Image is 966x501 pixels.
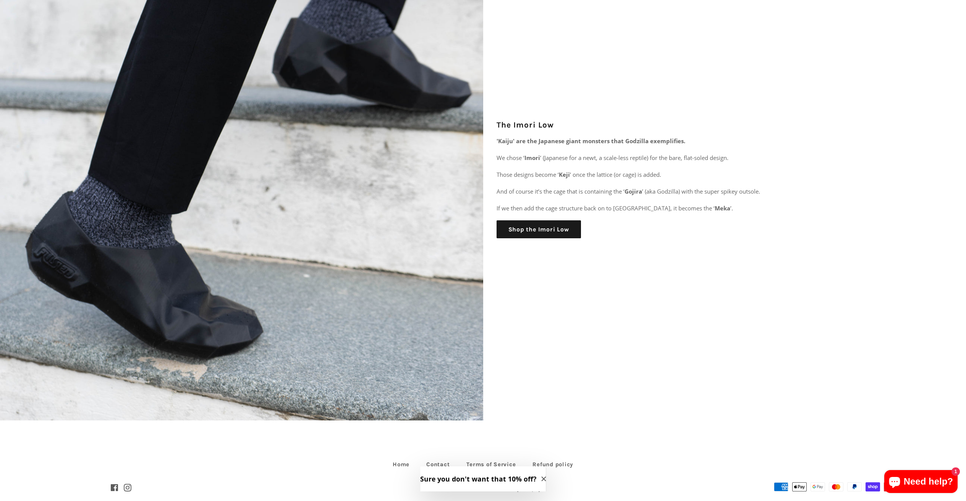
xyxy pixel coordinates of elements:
[419,459,457,470] a: Contact
[497,187,768,196] p: And of course it’s the cage that is containing the ‘ ’ (aka Godzilla) with the super spikey outsole.
[497,204,768,213] p: If we then add the cage structure back on to [GEOGRAPHIC_DATA], it becomes the ‘ ’.
[497,170,768,179] p: Those designs become ‘ ’ once the lattice (or cage) is added.
[715,204,730,212] strong: Meka
[882,470,960,495] inbox-online-store-chat: Shopify online store chat
[625,187,642,195] strong: Gojira
[497,120,768,131] h2: The Imori Low
[525,459,581,470] a: Refund policy
[497,137,685,145] strong: 'Kaiju' are the Japanese giant monsters that Godzilla exemplifies.
[559,171,570,178] strong: Keji
[497,153,768,162] p: We chose ‘ ’ (Japanese for a newt, a scale-less reptile) for the bare, flat-soled design.
[385,459,417,470] a: Home
[524,154,540,162] strong: Imori
[497,220,581,239] a: Shop the Imori Low
[459,459,523,470] a: Terms of Service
